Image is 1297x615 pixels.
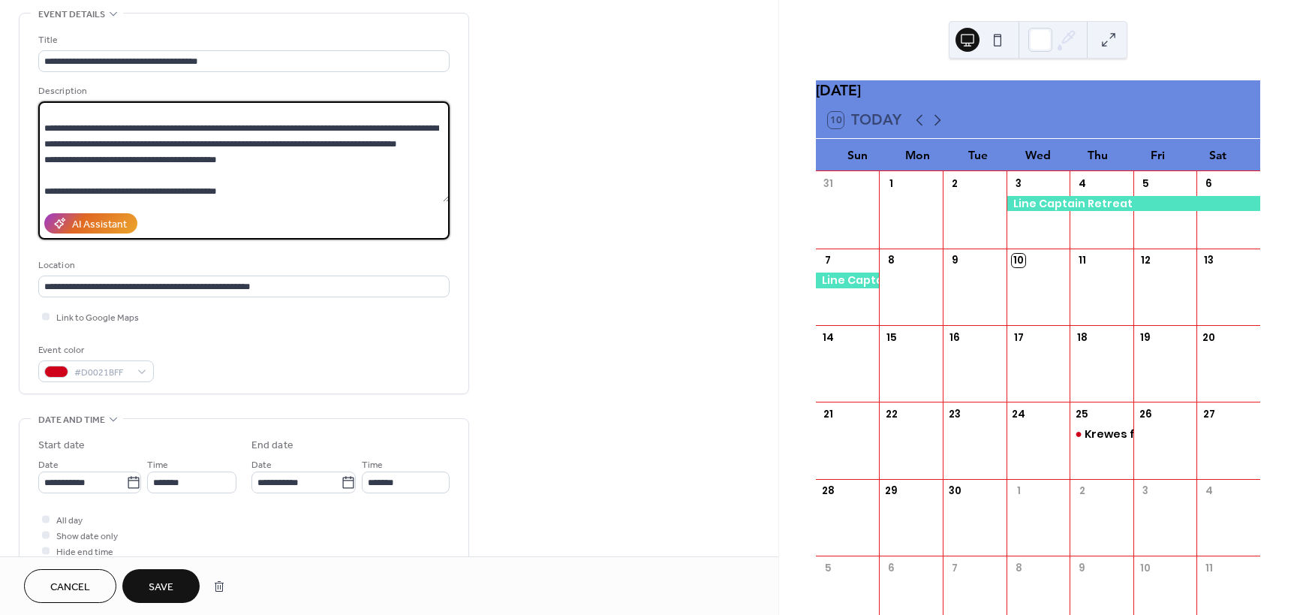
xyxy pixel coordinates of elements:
span: #D0021BFF [74,365,130,381]
div: 7 [821,254,835,267]
div: 24 [1012,408,1025,421]
div: 19 [1139,330,1152,344]
span: Cancel [50,580,90,595]
button: Cancel [24,569,116,603]
span: Link to Google Maps [56,310,139,326]
div: 6 [885,561,898,574]
div: 11 [1075,254,1088,267]
div: 4 [1202,484,1216,498]
div: 3 [1139,484,1152,498]
div: Description [38,83,447,99]
div: Event color [38,342,151,358]
div: 6 [1202,176,1216,190]
div: 17 [1012,330,1025,344]
div: 22 [885,408,898,421]
span: Time [147,457,168,473]
div: 11 [1202,561,1216,574]
span: Date [38,457,59,473]
div: Sat [1188,139,1248,171]
div: 1 [885,176,898,190]
div: 21 [821,408,835,421]
div: 8 [1012,561,1025,574]
div: 25 [1075,408,1088,421]
div: Location [38,258,447,273]
div: 9 [948,254,961,267]
div: 15 [885,330,898,344]
div: Line Captain Retreat [816,273,880,288]
div: 29 [885,484,898,498]
div: 3 [1012,176,1025,190]
div: End date [251,438,293,454]
span: Date and time [38,412,105,428]
div: Krewes for Karnival [1070,427,1133,442]
div: Sun [828,139,888,171]
div: 8 [885,254,898,267]
div: Krewes for Karnival [1085,427,1197,442]
div: Wed [1008,139,1068,171]
div: 2 [1075,484,1088,498]
div: 4 [1075,176,1088,190]
div: Title [38,32,447,48]
span: Hide end time [56,544,113,560]
span: All day [56,513,83,529]
div: 26 [1139,408,1152,421]
div: Mon [888,139,948,171]
div: 9 [1075,561,1088,574]
span: Show date only [56,529,118,544]
div: 2 [948,176,961,190]
div: 23 [948,408,961,421]
div: 31 [821,176,835,190]
div: Tue [948,139,1008,171]
div: AI Assistant [72,217,127,233]
div: 28 [821,484,835,498]
div: 1 [1012,484,1025,498]
div: 5 [821,561,835,574]
div: Thu [1068,139,1128,171]
div: 14 [821,330,835,344]
button: AI Assistant [44,213,137,234]
div: 10 [1139,561,1152,574]
div: 20 [1202,330,1216,344]
div: 5 [1139,176,1152,190]
div: 16 [948,330,961,344]
div: 12 [1139,254,1152,267]
div: Line Captain Retreat [1007,196,1260,211]
button: Save [122,569,200,603]
div: Fri [1128,139,1188,171]
span: Time [362,457,383,473]
div: [DATE] [816,80,1260,102]
span: Event details [38,7,105,23]
div: 13 [1202,254,1216,267]
div: 7 [948,561,961,574]
div: 30 [948,484,961,498]
span: Date [251,457,272,473]
div: 18 [1075,330,1088,344]
span: Save [149,580,173,595]
div: 10 [1012,254,1025,267]
div: Start date [38,438,85,454]
div: 27 [1202,408,1216,421]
